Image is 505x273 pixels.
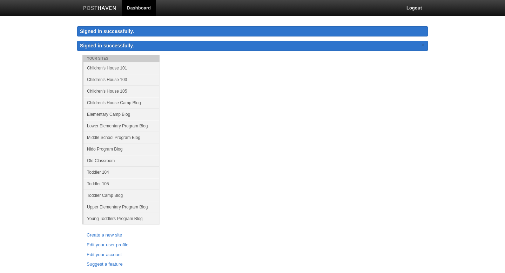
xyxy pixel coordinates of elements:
a: Edit your account [87,251,155,259]
a: Young Toddlers Program Blog [83,213,160,224]
span: Signed in successfully. [80,43,134,48]
a: Children's House Camp Blog [83,97,160,108]
a: Toddler 105 [83,178,160,189]
div: Signed in successfully. [77,26,428,36]
a: Lower Elementary Program Blog [83,120,160,132]
a: Middle School Program Blog [83,132,160,143]
li: Your Sites [82,55,160,62]
a: Children's House 101 [83,62,160,74]
a: Nido Program Blog [83,143,160,155]
img: Posthaven-bar [83,6,116,11]
a: Toddler Camp Blog [83,189,160,201]
a: Elementary Camp Blog [83,108,160,120]
a: Edit your user profile [87,241,155,249]
a: × [420,41,426,49]
a: Children's House 103 [83,74,160,85]
a: Upper Elementary Program Blog [83,201,160,213]
a: Children's House 105 [83,85,160,97]
a: Old Classroom [83,155,160,166]
a: Toddler 104 [83,166,160,178]
a: Create a new site [87,232,155,239]
a: Suggest a feature [87,261,155,268]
